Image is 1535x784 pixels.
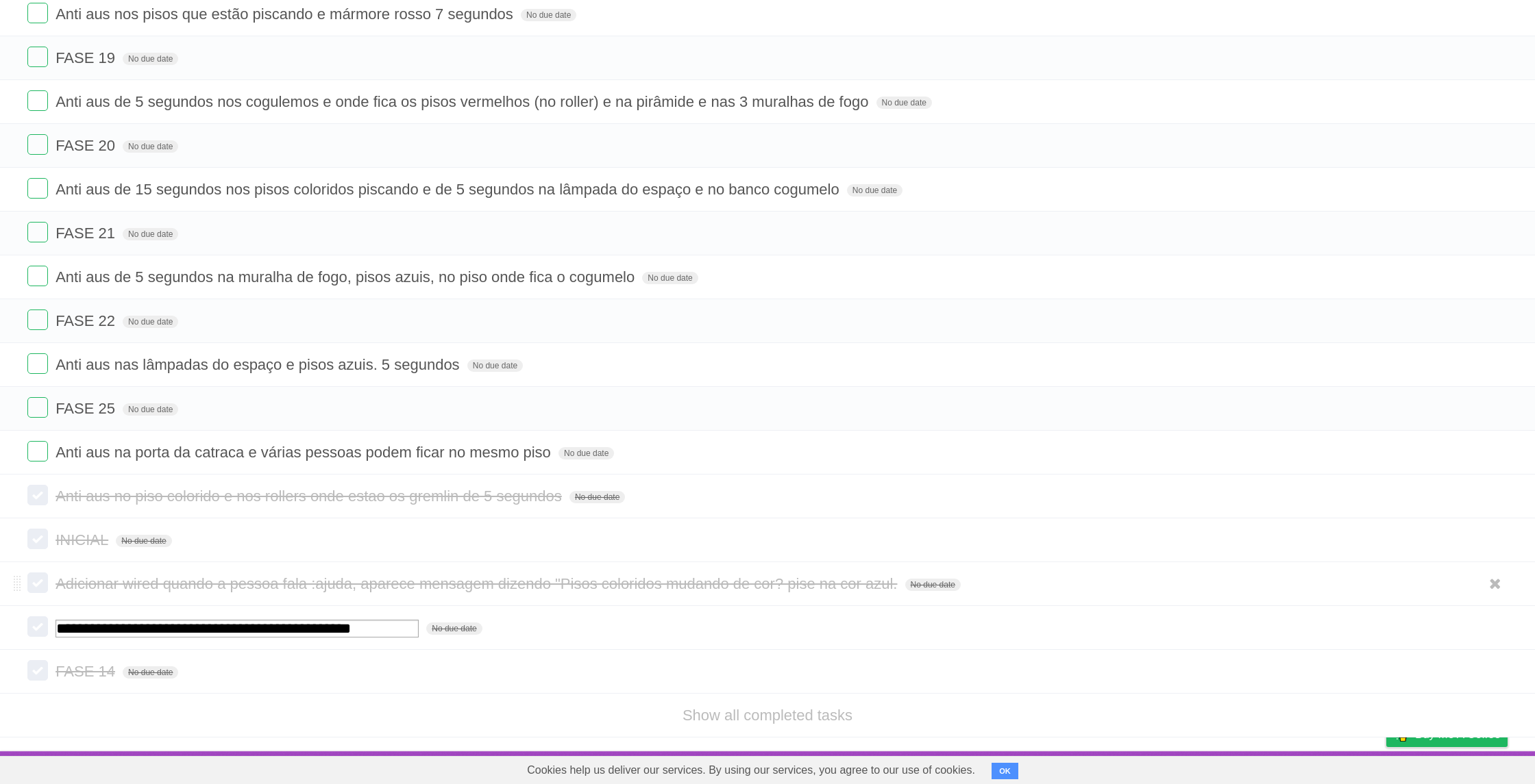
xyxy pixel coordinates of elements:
span: Anti aus de 5 segundos na muralha de fogo, pisos azuis, no piso onde fica o cogumelo [56,268,638,286]
a: Developers [1249,755,1305,781]
span: No due date [905,579,961,591]
a: Terms [1322,755,1352,781]
label: Done [27,266,48,286]
span: FASE 25 [56,400,119,417]
span: Anti aus de 5 segundos nos cogulemos e onde fica os pisos vermelhos (no roller) e na pirâmide e n... [56,93,872,110]
span: No due date [426,622,482,635]
a: About [1204,755,1233,781]
span: No due date [876,97,932,109]
label: Done [27,134,48,155]
span: FASE 19 [56,49,119,66]
span: No due date [123,403,178,416]
span: No due date [569,491,625,503]
label: Done [27,441,48,461]
span: No due date [467,359,523,372]
span: Anti aus na porta da catraca e várias pessoas podem ficar no mesmo piso [56,444,554,461]
span: No due date [123,316,178,328]
span: No due date [123,140,178,153]
span: FASE 14 [56,663,119,680]
span: No due date [558,447,614,459]
span: Anti aus de 15 segundos nos pisos coloridos piscando e de 5 segundos na lâmpada do espaço e no ba... [56,181,843,198]
label: Done [27,485,48,505]
span: No due date [123,666,178,679]
span: Buy me a coffee [1415,722,1501,746]
span: No due date [642,272,698,284]
label: Done [27,47,48,67]
label: Done [27,309,48,330]
span: FASE 20 [56,137,119,154]
span: Cookies help us deliver our services. By using our services, you agree to our use of cookies. [513,757,989,784]
span: Anti aus no piso colorido e nos rollers onde estao os gremlin de 5 segundos [56,488,565,505]
span: Anti aus nos pisos que estão piscando e mármore rosso 7 segundos [56,5,517,23]
label: Done [27,572,48,593]
button: OK [992,763,1018,779]
span: Anti aus nas lâmpadas do espaço e pisos azuis. 5 segundos [56,356,463,373]
label: Done [27,397,48,418]
span: INICIAL [56,531,112,548]
span: No due date [116,535,171,547]
span: No due date [123,228,178,240]
label: Done [27,222,48,242]
label: Done [27,3,48,23]
a: Suggest a feature [1421,755,1508,781]
a: Privacy [1368,755,1404,781]
span: FASE 22 [56,312,119,329]
label: Done [27,529,48,549]
label: Done [27,660,48,681]
label: Done [27,178,48,199]
span: No due date [521,9,576,21]
span: No due date [123,53,178,65]
a: Show all completed tasks [683,707,852,724]
span: FASE 21 [56,225,119,242]
span: No due date [847,184,902,197]
label: Done [27,90,48,111]
span: Adicionar wired quando a pessoa fala :ajuda, aparece mensagem dizendo "Pisos coloridos mudando de... [56,575,900,592]
label: Done [27,353,48,374]
label: Done [27,616,48,637]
